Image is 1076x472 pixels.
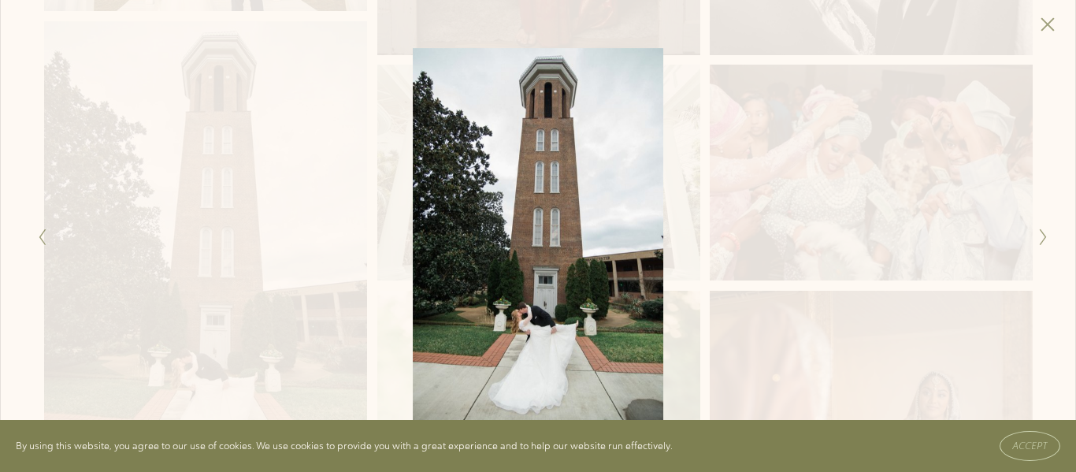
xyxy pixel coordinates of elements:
[1000,431,1060,461] button: Accept
[1035,16,1060,33] button: Close
[32,227,43,246] button: Previous Slide
[1012,440,1048,452] span: Accept
[1033,227,1044,246] button: Next Slide
[16,437,673,455] p: By using this website, you agree to our use of cookies. We use cookies to provide you with a grea...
